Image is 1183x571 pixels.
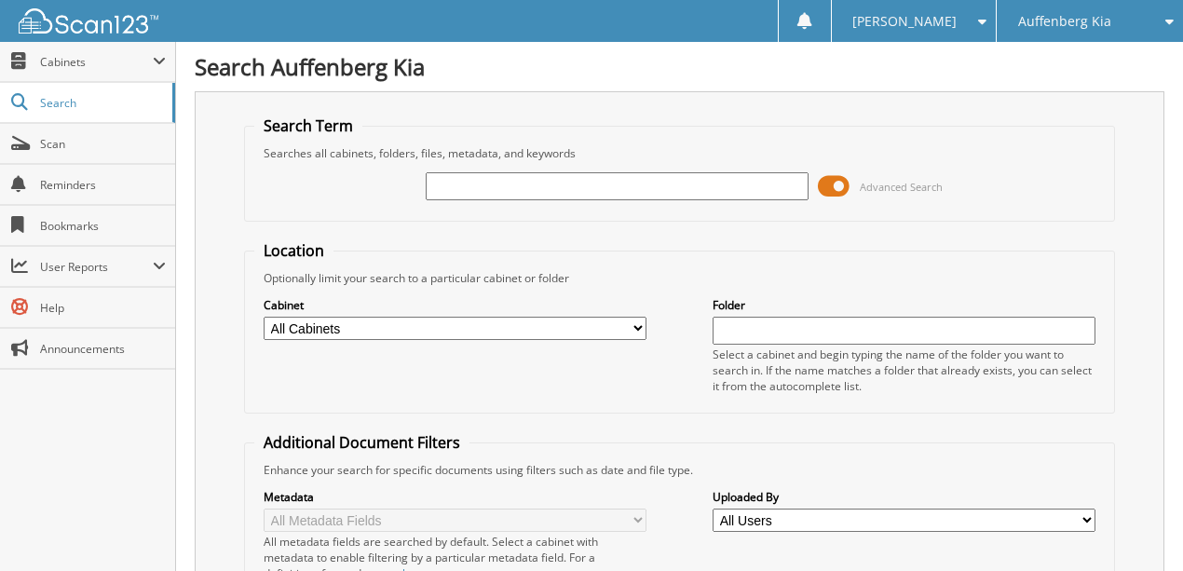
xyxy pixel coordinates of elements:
span: Auffenberg Kia [1018,16,1111,27]
h1: Search Auffenberg Kia [195,51,1164,82]
span: Help [40,300,166,316]
div: Enhance your search for specific documents using filters such as date and file type. [254,462,1105,478]
span: User Reports [40,259,153,275]
img: scan123-logo-white.svg [19,8,158,34]
span: Announcements [40,341,166,357]
div: Optionally limit your search to a particular cabinet or folder [254,270,1105,286]
legend: Search Term [254,116,362,136]
div: Searches all cabinets, folders, files, metadata, and keywords [254,145,1105,161]
legend: Location [254,240,333,261]
span: [PERSON_NAME] [852,16,957,27]
label: Metadata [264,489,646,505]
span: Bookmarks [40,218,166,234]
label: Folder [713,297,1095,313]
label: Uploaded By [713,489,1095,505]
legend: Additional Document Filters [254,432,469,453]
span: Reminders [40,177,166,193]
span: Advanced Search [860,180,943,194]
span: Search [40,95,163,111]
div: Select a cabinet and begin typing the name of the folder you want to search in. If the name match... [713,347,1095,394]
label: Cabinet [264,297,646,313]
iframe: Chat Widget [1090,482,1183,571]
span: Scan [40,136,166,152]
span: Cabinets [40,54,153,70]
